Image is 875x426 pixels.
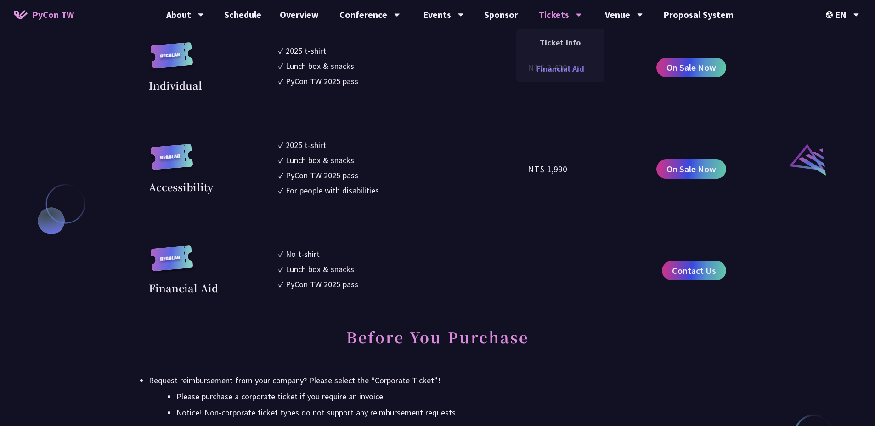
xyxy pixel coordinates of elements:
li: ✓ [278,154,528,166]
a: On Sale Now [656,159,726,179]
img: regular.8f272d9.svg [149,144,195,179]
li: ✓ [278,263,528,275]
div: Lunch box & snacks [286,263,354,275]
div: 2025 t-shirt [286,45,326,57]
li: ✓ [278,248,528,260]
li: ✓ [278,45,528,57]
img: Locale Icon [826,11,835,18]
li: ✓ [278,139,528,151]
div: For people with disabilities [286,184,379,197]
h2: Before You Purchase [149,318,726,369]
div: Financial Aid [149,280,218,295]
div: 2025 t-shirt [286,139,326,151]
li: ✓ [278,169,528,182]
img: Home icon of PyCon TW 2025 [14,10,28,19]
img: regular.8f272d9.svg [149,245,195,281]
div: PyCon TW 2025 pass [286,169,358,182]
li: ✓ [278,278,528,290]
img: regular.8f272d9.svg [149,42,195,78]
li: ✓ [278,75,528,87]
a: PyCon TW [5,3,83,26]
div: Accessibility [149,179,214,194]
span: PyCon TW [32,8,74,22]
span: On Sale Now [666,61,716,74]
a: On Sale Now [656,58,726,77]
div: No t-shirt [286,248,320,260]
div: NT$ 1,990 [528,162,567,176]
div: Individual [149,78,202,93]
div: PyCon TW 2025 pass [286,278,358,290]
li: ✓ [278,184,528,197]
div: Lunch box & snacks [286,154,354,166]
a: Financial Aid [516,58,604,80]
li: Notice! Non-corporate ticket types do not support any reimbursement requests! [176,406,726,420]
div: Request reimbursement from your company? Please select the “Corporate Ticket”! [149,374,726,387]
a: Ticket Info [516,32,604,53]
div: Lunch box & snacks [286,60,354,72]
a: Contact Us [662,261,726,280]
li: ✓ [278,60,528,72]
div: PyCon TW 2025 pass [286,75,358,87]
span: On Sale Now [666,162,716,176]
li: Please purchase a corporate ticket if you require an invoice. [176,390,726,403]
span: Contact Us [672,264,716,278]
